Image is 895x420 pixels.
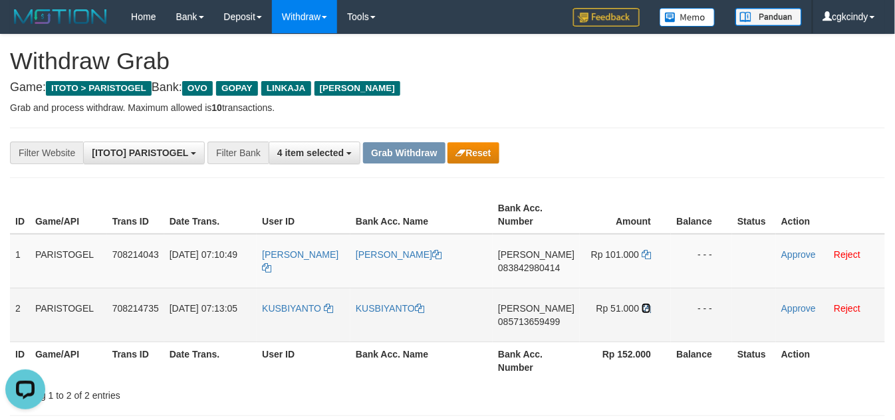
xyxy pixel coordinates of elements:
[30,234,107,288] td: PARISTOGEL
[671,196,732,234] th: Balance
[257,196,350,234] th: User ID
[92,148,188,158] span: [ITOTO] PARISTOGEL
[170,303,237,314] span: [DATE] 07:13:05
[776,196,885,234] th: Action
[262,249,338,260] span: [PERSON_NAME]
[580,196,671,234] th: Amount
[10,7,111,27] img: MOTION_logo.png
[498,316,560,327] span: Copy 085713659499 to clipboard
[10,142,83,164] div: Filter Website
[277,148,344,158] span: 4 item selected
[257,342,350,379] th: User ID
[356,249,442,260] a: [PERSON_NAME]
[356,303,424,314] a: KUSBIYANTO
[10,196,30,234] th: ID
[781,249,816,260] a: Approve
[498,303,575,314] span: [PERSON_NAME]
[732,342,776,379] th: Status
[46,81,152,96] span: ITOTO > PARISTOGEL
[261,81,311,96] span: LINKAJA
[671,288,732,342] td: - - -
[107,342,164,379] th: Trans ID
[211,102,222,113] strong: 10
[207,142,269,164] div: Filter Bank
[498,249,575,260] span: [PERSON_NAME]
[10,288,30,342] td: 2
[776,342,885,379] th: Action
[732,196,776,234] th: Status
[493,196,580,234] th: Bank Acc. Number
[350,196,493,234] th: Bank Acc. Name
[580,342,671,379] th: Rp 152.000
[164,196,257,234] th: Date Trans.
[671,234,732,288] td: - - -
[834,303,860,314] a: Reject
[447,142,499,163] button: Reset
[262,303,321,314] span: KUSBIYANTO
[315,81,400,96] span: [PERSON_NAME]
[5,5,45,45] button: Open LiveChat chat widget
[182,81,213,96] span: OVO
[107,196,164,234] th: Trans ID
[10,342,30,379] th: ID
[30,288,107,342] td: PARISTOGEL
[170,249,237,260] span: [DATE] 07:10:49
[10,48,885,74] h1: Withdraw Grab
[30,342,107,379] th: Game/API
[642,249,651,260] a: Copy 101000 to clipboard
[591,249,639,260] span: Rp 101.000
[10,234,30,288] td: 1
[216,81,258,96] span: GOPAY
[164,342,257,379] th: Date Trans.
[112,303,159,314] span: 708214735
[350,342,493,379] th: Bank Acc. Name
[660,8,715,27] img: Button%20Memo.svg
[493,342,580,379] th: Bank Acc. Number
[262,249,338,273] a: [PERSON_NAME]
[262,303,333,314] a: KUSBIYANTO
[83,142,205,164] button: [ITOTO] PARISTOGEL
[781,303,816,314] a: Approve
[573,8,640,27] img: Feedback.jpg
[269,142,360,164] button: 4 item selected
[10,101,885,114] p: Grab and process withdraw. Maximum allowed is transactions.
[30,196,107,234] th: Game/API
[671,342,732,379] th: Balance
[596,303,640,314] span: Rp 51.000
[735,8,802,26] img: panduan.png
[10,383,363,402] div: Showing 1 to 2 of 2 entries
[834,249,860,260] a: Reject
[642,303,651,314] a: Copy 51000 to clipboard
[363,142,445,163] button: Grab Withdraw
[498,262,560,273] span: Copy 083842980414 to clipboard
[112,249,159,260] span: 708214043
[10,81,885,94] h4: Game: Bank:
